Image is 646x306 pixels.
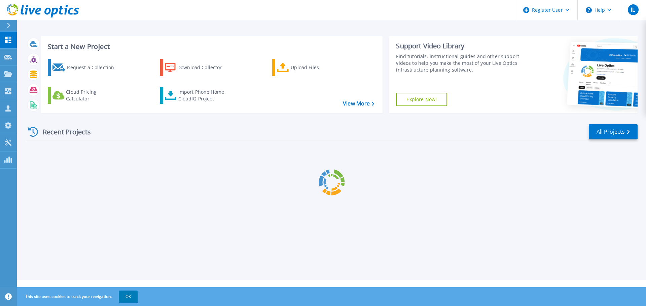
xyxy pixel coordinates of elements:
[66,89,120,102] div: Cloud Pricing Calculator
[48,59,123,76] a: Request a Collection
[272,59,347,76] a: Upload Files
[589,124,638,139] a: All Projects
[160,59,235,76] a: Download Collector
[396,53,523,73] div: Find tutorials, instructional guides and other support videos to help you make the most of your L...
[48,43,374,50] h3: Start a New Project
[396,93,447,106] a: Explore Now!
[343,100,374,107] a: View More
[19,291,138,303] span: This site uses cookies to track your navigation.
[291,61,345,74] div: Upload Files
[631,7,635,12] span: IL
[48,87,123,104] a: Cloud Pricing Calculator
[396,42,523,50] div: Support Video Library
[178,89,231,102] div: Import Phone Home CloudIQ Project
[119,291,138,303] button: OK
[177,61,231,74] div: Download Collector
[67,61,121,74] div: Request a Collection
[26,124,100,140] div: Recent Projects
